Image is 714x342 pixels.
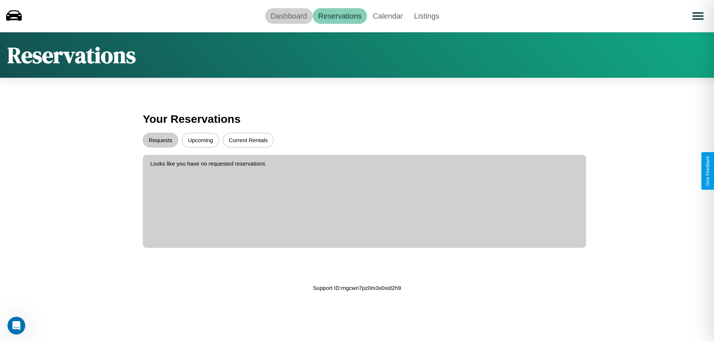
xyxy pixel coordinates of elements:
[143,133,178,147] button: Requests
[150,159,579,169] p: Looks like you have no requested reservations
[313,283,401,293] p: Support ID: mgcwn7pz0m3x0xid2h9
[408,8,445,24] a: Listings
[7,40,136,70] h1: Reservations
[705,156,710,186] div: Give Feedback
[182,133,219,147] button: Upcoming
[265,8,313,24] a: Dashboard
[367,8,408,24] a: Calendar
[223,133,274,147] button: Current Rentals
[143,109,571,129] h3: Your Reservations
[688,6,708,26] button: Open menu
[313,8,367,24] a: Reservations
[7,317,25,335] iframe: Intercom live chat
